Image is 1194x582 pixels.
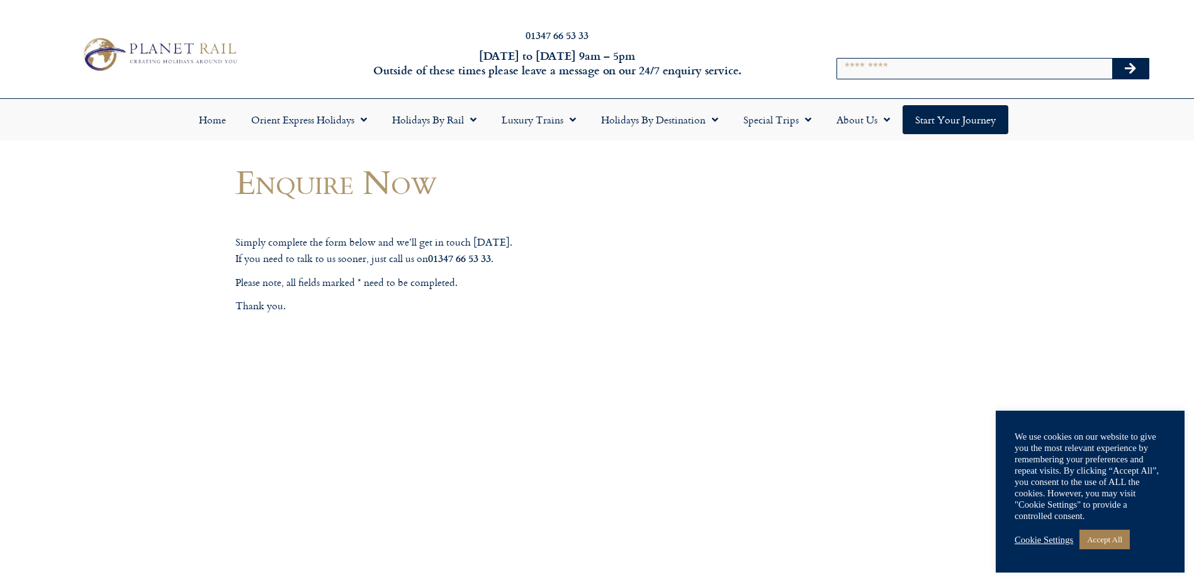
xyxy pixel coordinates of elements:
[428,251,491,265] strong: 01347 66 53 33
[380,105,489,134] a: Holidays by Rail
[489,105,589,134] a: Luxury Trains
[186,105,239,134] a: Home
[589,105,731,134] a: Holidays by Destination
[235,298,707,314] p: Thank you.
[6,105,1188,134] nav: Menu
[235,163,707,200] h1: Enquire Now
[1112,59,1149,79] button: Search
[824,105,903,134] a: About Us
[235,234,707,267] p: Simply complete the form below and we’ll get in touch [DATE]. If you need to talk to us sooner, j...
[903,105,1008,134] a: Start your Journey
[1015,534,1073,545] a: Cookie Settings
[731,105,824,134] a: Special Trips
[77,34,241,74] img: Planet Rail Train Holidays Logo
[239,105,380,134] a: Orient Express Holidays
[322,48,793,78] h6: [DATE] to [DATE] 9am – 5pm Outside of these times please leave a message on our 24/7 enquiry serv...
[235,275,707,291] p: Please note, all fields marked * need to be completed.
[1015,431,1166,522] div: We use cookies on our website to give you the most relevant experience by remembering your prefer...
[1079,530,1130,549] a: Accept All
[526,28,589,42] a: 01347 66 53 33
